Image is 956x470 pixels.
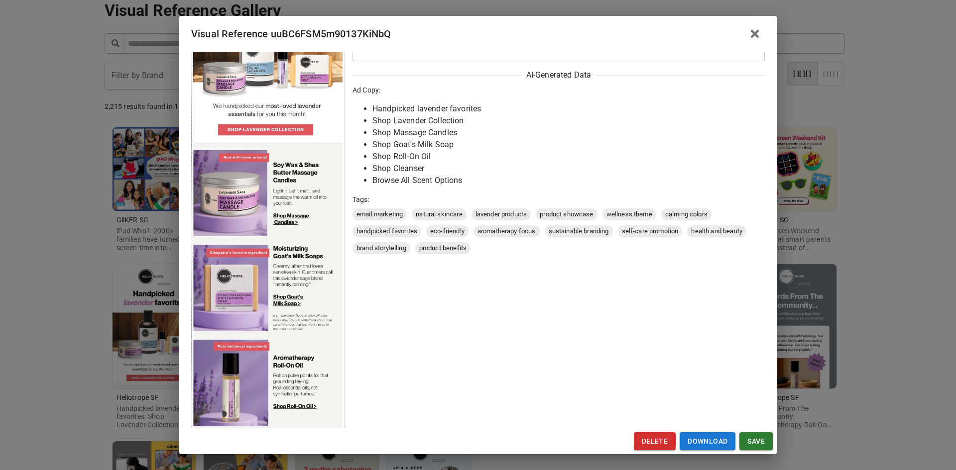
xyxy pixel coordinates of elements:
[661,209,712,219] span: calming colors
[521,69,596,81] span: AI-Generated Data
[415,243,471,253] span: product benefits
[353,194,765,204] p: Tags:
[353,243,410,253] span: brand storytelling
[739,432,773,451] button: Save
[372,115,765,127] li: Shop Lavender Collection
[472,209,531,219] span: lavender products
[372,163,765,175] li: Shop Cleanser
[372,175,765,187] li: Browse All Scent Options
[372,139,765,151] li: Shop Goat's Milk Soap
[412,209,466,219] span: natural skincare
[602,209,656,219] span: wellness theme
[618,226,683,236] span: self-care promotion
[545,226,613,236] span: sustainable branding
[372,127,765,139] li: Shop Massage Candles
[372,103,765,115] li: Handpicked lavender favorites
[353,85,765,95] p: Ad Copy:
[179,16,777,52] h2: Visual Reference uuBC6FSM5m90137KiNbQ
[634,432,676,451] button: Delete
[353,226,421,236] span: handpicked favorites
[353,209,407,219] span: email marketing
[426,226,469,236] span: eco-friendly
[372,151,765,163] li: Shop Roll-On Oil
[474,226,540,236] span: aromatherapy focus
[687,226,746,236] span: health and beauty
[680,432,735,451] a: Download
[536,209,597,219] span: product showcase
